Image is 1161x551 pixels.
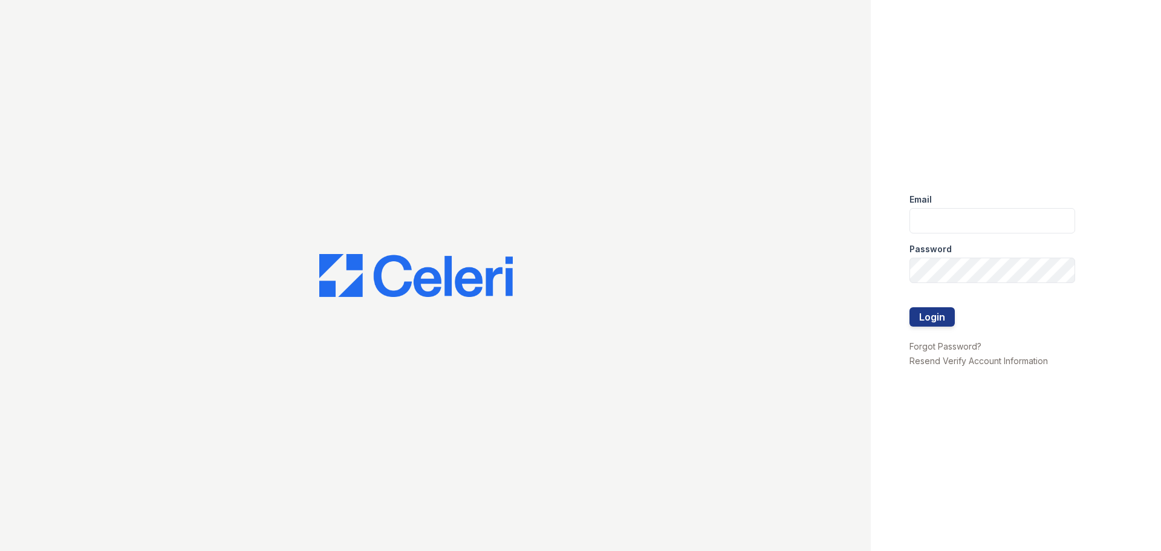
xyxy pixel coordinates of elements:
[909,307,955,327] button: Login
[909,341,981,351] a: Forgot Password?
[909,194,932,206] label: Email
[909,243,952,255] label: Password
[319,254,513,298] img: CE_Logo_Blue-a8612792a0a2168367f1c8372b55b34899dd931a85d93a1a3d3e32e68fde9ad4.png
[909,356,1048,366] a: Resend Verify Account Information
